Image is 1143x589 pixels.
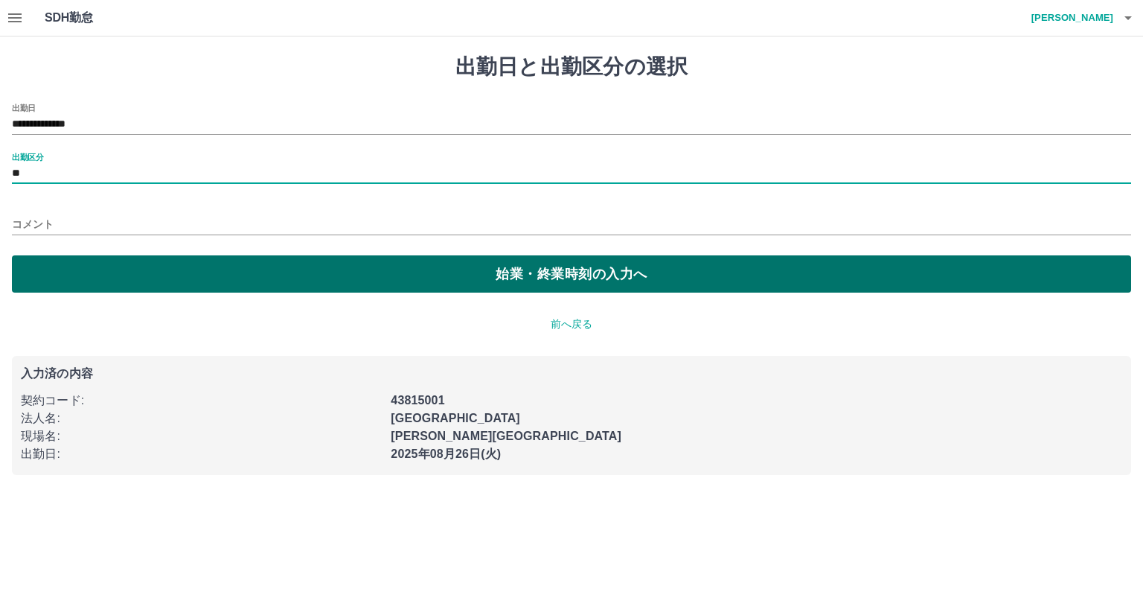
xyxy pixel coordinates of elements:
p: 前へ戻る [12,316,1131,332]
button: 始業・終業時刻の入力へ [12,255,1131,293]
p: 出勤日 : [21,445,382,463]
p: 法人名 : [21,410,382,427]
b: [PERSON_NAME][GEOGRAPHIC_DATA] [391,430,621,442]
b: 43815001 [391,394,444,407]
p: 入力済の内容 [21,368,1122,380]
label: 出勤区分 [12,151,43,162]
h1: 出勤日と出勤区分の選択 [12,54,1131,80]
b: [GEOGRAPHIC_DATA] [391,412,520,424]
p: 現場名 : [21,427,382,445]
b: 2025年08月26日(火) [391,448,501,460]
label: 出勤日 [12,102,36,113]
p: 契約コード : [21,392,382,410]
